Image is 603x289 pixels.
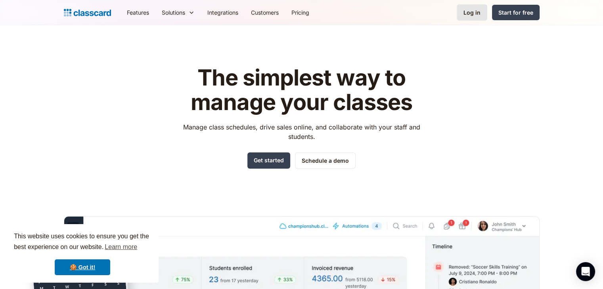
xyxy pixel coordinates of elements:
[103,241,138,253] a: learn more about cookies
[247,152,290,169] a: Get started
[492,5,540,20] a: Start for free
[6,224,159,283] div: cookieconsent
[176,122,427,141] p: Manage class schedules, drive sales online, and collaborate with your staff and students.
[55,259,110,275] a: dismiss cookie message
[285,4,316,21] a: Pricing
[463,8,480,17] div: Log in
[176,66,427,114] h1: The simplest way to manage your classes
[201,4,245,21] a: Integrations
[162,8,185,17] div: Solutions
[121,4,155,21] a: Features
[576,262,595,281] div: Open Intercom Messenger
[14,232,151,253] span: This website uses cookies to ensure you get the best experience on our website.
[295,152,356,169] a: Schedule a demo
[457,4,487,21] a: Log in
[245,4,285,21] a: Customers
[155,4,201,21] div: Solutions
[498,8,533,17] div: Start for free
[64,7,111,18] a: home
